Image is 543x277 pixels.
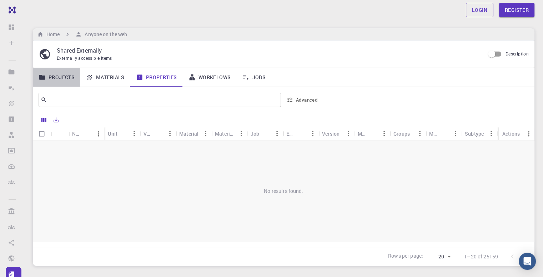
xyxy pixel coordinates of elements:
[367,128,378,139] button: Sort
[486,128,497,139] button: Menu
[343,128,354,139] button: Menu
[69,127,104,141] div: Name
[322,127,340,141] div: Version
[464,253,498,260] p: 1–20 of 25159
[57,46,479,55] p: Shared Externally
[271,128,283,139] button: Menu
[183,68,237,87] a: Workflows
[465,127,484,141] div: Subtype
[140,127,176,141] div: Value
[57,55,112,61] span: Externally accessible items
[523,128,534,140] button: Menu
[236,68,271,87] a: Jobs
[284,94,321,106] button: Advanced
[144,127,153,141] div: Value
[390,127,426,141] div: Groups
[93,128,104,140] button: Menu
[36,30,129,38] nav: breadcrumb
[251,127,259,141] div: Job
[426,127,461,141] div: Method
[393,127,410,141] div: Groups
[318,127,354,141] div: Version
[499,127,534,141] div: Actions
[50,114,62,126] button: Export
[502,127,520,141] div: Actions
[358,127,367,141] div: Model
[429,127,438,141] div: Method
[211,127,247,141] div: Material Formula
[499,3,534,17] a: Register
[153,128,164,139] button: Sort
[130,68,183,87] a: Properties
[236,128,247,139] button: Menu
[104,127,140,141] div: Unit
[80,68,130,87] a: Materials
[44,30,60,38] h6: Home
[38,114,50,126] button: Columns
[414,128,426,139] button: Menu
[247,127,283,141] div: Job
[461,127,497,141] div: Subtype
[33,141,534,242] div: No results found.
[200,128,211,139] button: Menu
[354,127,390,141] div: Model
[283,127,318,141] div: Engine
[296,128,307,139] button: Sort
[450,128,461,139] button: Menu
[6,6,16,14] img: logo
[307,128,318,139] button: Menu
[179,127,198,141] div: Material
[286,127,296,141] div: Engine
[378,128,390,139] button: Menu
[108,127,118,141] div: Unit
[519,253,536,270] div: Open Intercom Messenger
[388,252,423,261] p: Rows per page:
[82,30,127,38] h6: Anyone on the web
[176,127,211,141] div: Material
[426,252,453,262] div: 20
[466,3,493,17] a: Login
[81,128,93,140] button: Sort
[506,51,529,57] span: Description
[51,127,69,141] div: Icon
[33,68,80,87] a: Projects
[164,128,176,139] button: Menu
[129,128,140,139] button: Menu
[215,127,236,141] div: Material Formula
[438,128,450,139] button: Sort
[72,127,81,141] div: Name
[519,249,534,264] button: Go to next page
